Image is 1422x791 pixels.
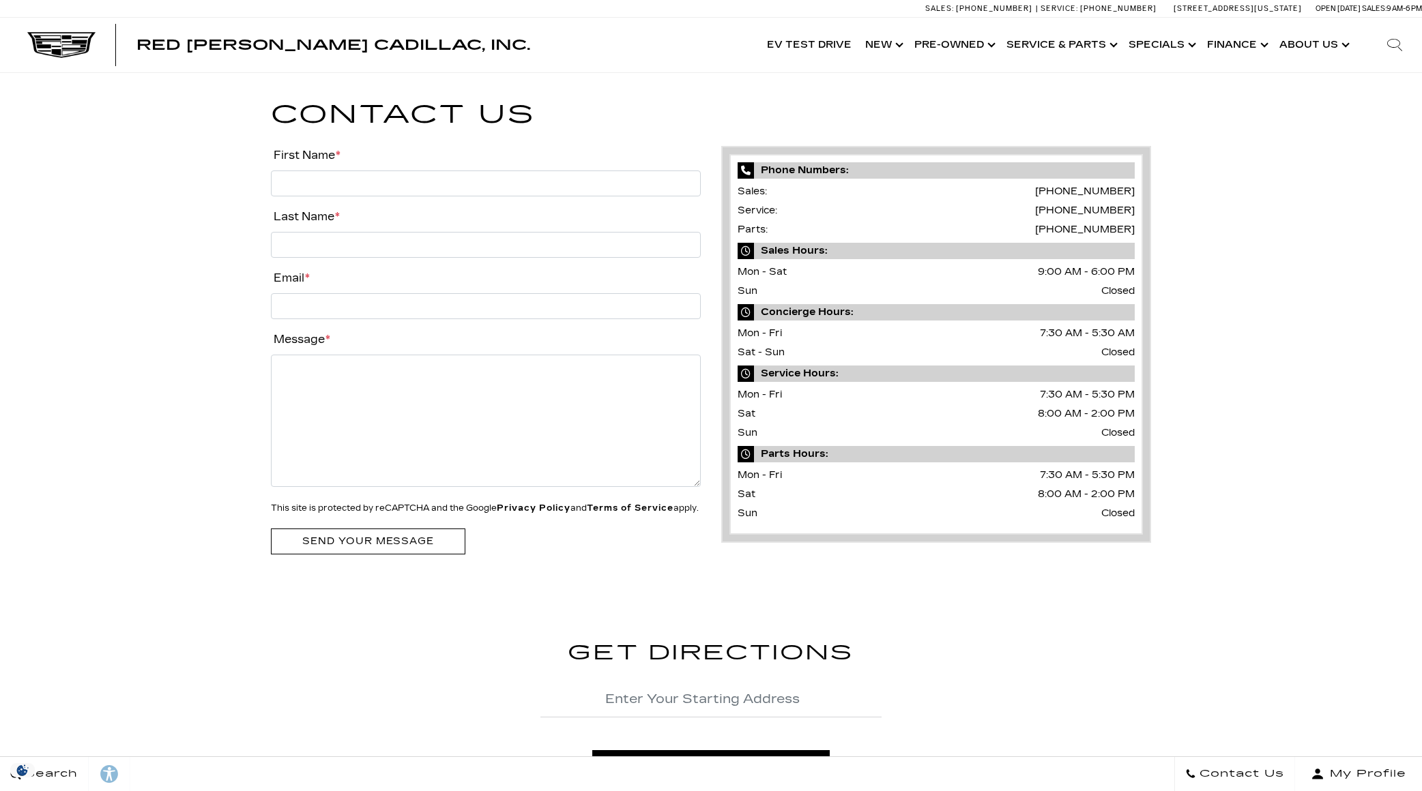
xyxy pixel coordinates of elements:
[1101,343,1135,362] span: Closed
[738,507,757,519] span: Sun
[271,330,330,349] label: Message
[1035,224,1135,235] a: [PHONE_NUMBER]
[1362,4,1387,13] span: Sales:
[738,285,757,297] span: Sun
[738,243,1135,259] span: Sales Hours:
[738,266,787,278] span: Mon - Sat
[1273,18,1354,72] a: About Us
[956,4,1032,13] span: [PHONE_NUMBER]
[858,18,908,72] a: New
[1035,205,1135,216] a: [PHONE_NUMBER]
[1196,764,1284,783] span: Contact Us
[7,763,38,777] img: Opt-Out Icon
[27,32,96,58] img: Cadillac Dark Logo with Cadillac White Text
[271,503,699,513] small: This site is protected by reCAPTCHA and the Google and apply.
[738,408,755,419] span: Sat
[738,304,1135,320] span: Concierge Hours:
[271,528,465,554] input: Send your message
[1295,757,1422,791] button: Open user profile menu
[738,346,785,358] span: Sat - Sun
[540,636,882,670] h2: Get Directions
[1316,4,1361,13] span: Open [DATE]
[738,446,1135,462] span: Parts Hours:
[738,162,1135,179] span: Phone Numbers:
[7,763,38,777] section: Click to Open Cookie Consent Modal
[1200,18,1273,72] a: Finance
[1036,5,1160,12] a: Service: [PHONE_NUMBER]
[21,764,78,783] span: Search
[1101,423,1135,443] span: Closed
[136,37,530,53] span: Red [PERSON_NAME] Cadillac, Inc.
[1174,4,1302,13] a: [STREET_ADDRESS][US_STATE]
[271,207,340,226] label: Last Name
[1038,485,1135,504] span: 8:00 AM - 2:00 PM
[540,681,882,717] input: Enter Your Starting Address
[271,269,310,288] label: Email
[1038,404,1135,423] span: 8:00 AM - 2:00 PM
[738,185,767,197] span: Sales:
[738,365,1135,382] span: Service Hours:
[271,146,340,165] label: First Name
[587,503,673,513] a: Terms of Service
[1035,185,1135,197] a: [PHONE_NUMBER]
[738,205,777,216] span: Service:
[738,389,782,400] span: Mon - Fri
[1040,466,1135,485] span: 7:30 AM - 5:30 PM
[908,18,1000,72] a: Pre-Owned
[497,503,570,513] a: Privacy Policy
[271,95,1151,135] h1: Contact Us
[1040,324,1135,343] span: 7:30 AM - 5:30 AM
[1324,764,1406,783] span: My Profile
[738,327,782,339] span: Mon - Fri
[1040,385,1135,404] span: 7:30 AM - 5:30 PM
[136,38,530,52] a: Red [PERSON_NAME] Cadillac, Inc.
[1080,4,1157,13] span: [PHONE_NUMBER]
[925,4,954,13] span: Sales:
[738,224,768,235] span: Parts:
[1101,504,1135,523] span: Closed
[1122,18,1200,72] a: Specials
[1041,4,1078,13] span: Service:
[738,469,782,481] span: Mon - Fri
[1387,4,1422,13] span: 9 AM-6 PM
[738,427,757,438] span: Sun
[1038,263,1135,282] span: 9:00 AM - 6:00 PM
[760,18,858,72] a: EV Test Drive
[1000,18,1122,72] a: Service & Parts
[738,488,755,500] span: Sat
[1101,282,1135,301] span: Closed
[1174,757,1295,791] a: Contact Us
[925,5,1036,12] a: Sales: [PHONE_NUMBER]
